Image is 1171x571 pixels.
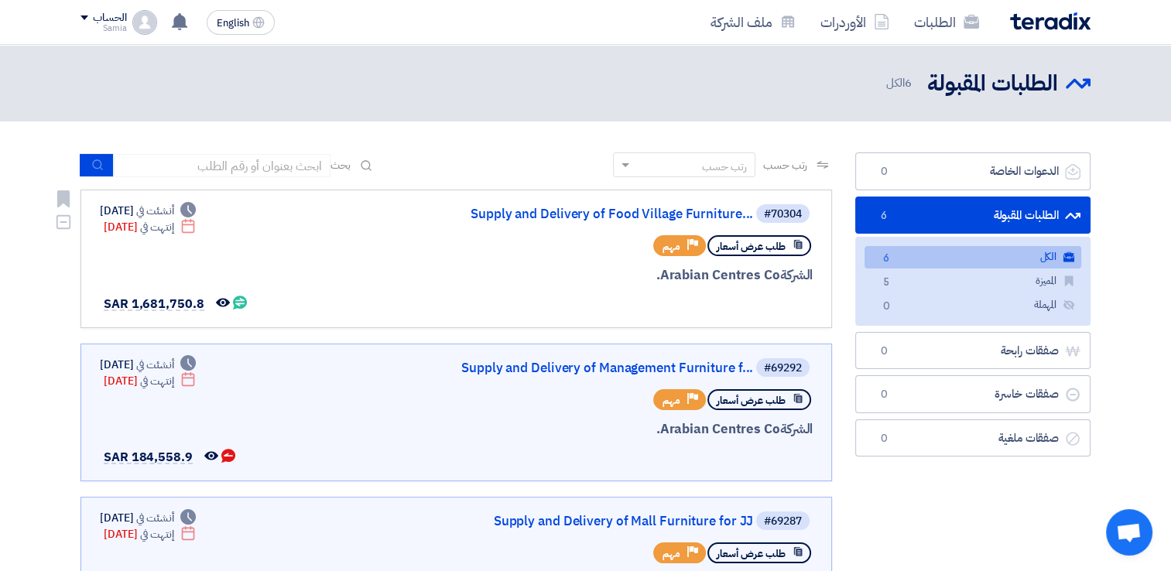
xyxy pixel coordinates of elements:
a: Open chat [1106,509,1152,556]
img: profile_test.png [132,10,157,35]
span: 0 [877,299,895,315]
a: صفقات ملغية0 [855,419,1091,457]
a: Supply and Delivery of Mall Furniture for JJ [443,515,753,528]
span: طلب عرض أسعار [717,393,786,408]
span: أنشئت في [136,203,173,219]
span: الشركة [780,265,813,285]
span: 0 [875,344,893,359]
h2: الطلبات المقبولة [927,69,1058,99]
div: الحساب [93,12,126,25]
span: مهم [663,239,680,254]
a: Supply and Delivery of Management Furniture f... [443,361,753,375]
div: [DATE] [100,510,196,526]
a: صفقات رابحة0 [855,332,1091,370]
span: إنتهت في [140,219,173,235]
span: SAR 1,681,750.8 [104,295,204,313]
div: #70304 [764,209,802,220]
a: الطلبات المقبولة6 [855,197,1091,234]
div: [DATE] [100,203,196,219]
span: مهم [663,393,680,408]
span: بحث [330,157,351,173]
span: الشركة [780,419,813,439]
a: الطلبات [902,4,991,40]
a: الأوردرات [808,4,902,40]
div: [DATE] [100,357,196,373]
span: مهم [663,546,680,561]
a: Supply and Delivery of Food Village Furniture... [443,207,753,221]
div: #69287 [764,516,802,527]
span: رتب حسب [763,157,807,173]
input: ابحث بعنوان أو رقم الطلب [114,154,330,177]
span: إنتهت في [140,526,173,542]
div: [DATE] [104,526,196,542]
span: 0 [875,431,893,446]
span: SAR 184,558.9 [104,448,193,467]
div: Arabian Centres Co. [440,265,813,285]
span: إنتهت في [140,373,173,389]
a: المهملة [865,294,1081,316]
span: 6 [875,208,893,224]
span: أنشئت في [136,357,173,373]
div: #69292 [764,363,802,374]
span: طلب عرض أسعار [717,546,786,561]
a: صفقات خاسرة0 [855,375,1091,413]
div: [DATE] [104,219,196,235]
span: 0 [875,387,893,402]
div: رتب حسب [702,159,747,175]
span: 6 [905,74,912,91]
span: أنشئت في [136,510,173,526]
span: 0 [875,164,893,180]
span: English [217,18,249,29]
button: English [207,10,275,35]
a: المميزة [865,270,1081,292]
span: 6 [877,251,895,267]
a: الكل [865,246,1081,268]
span: طلب عرض أسعار [717,239,786,254]
span: الكل [885,74,915,92]
img: Teradix logo [1010,12,1091,30]
div: [DATE] [104,373,196,389]
a: ملف الشركة [698,4,808,40]
a: الدعوات الخاصة0 [855,152,1091,190]
div: Arabian Centres Co. [440,419,813,439]
div: Samia [80,24,126,32]
span: 5 [877,275,895,291]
